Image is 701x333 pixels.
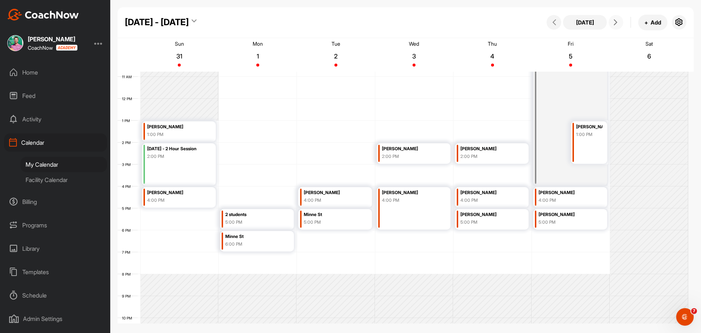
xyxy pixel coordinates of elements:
div: Activity [4,110,107,128]
div: Amanda says… [6,122,140,153]
div: 8 PM [118,272,138,276]
div: Operator says… [6,221,140,245]
div: [PERSON_NAME] looks good from this account [12,126,114,141]
div: 5 PM [118,206,138,211]
button: Upload attachment [35,239,41,245]
img: square_b9766a750916adaee4143e2b92a72f2b.jpg [7,35,23,51]
p: 31 [173,53,186,60]
div: Calendar [4,133,107,152]
div: I made a work ticket for the issue still impacting [PERSON_NAME]. [6,153,120,176]
span: 7 [691,308,697,314]
div: 6:00 PM [225,241,281,247]
img: CoachNow [7,9,79,20]
div: [DATE] [6,44,140,54]
p: The team can also help [35,9,91,16]
div: Update! [PERSON_NAME] should be able to book with no issue now. [6,192,120,215]
button: Send a message… [125,236,137,248]
p: Thu [488,41,497,47]
span: + [644,19,648,26]
div: Minne St [225,232,281,241]
p: Tue [332,41,340,47]
p: 5 [564,53,577,60]
button: Emoji picker [11,239,17,245]
div: 1:00 PM [576,131,602,138]
button: Home [114,3,128,17]
a: September 2, 2025 [297,38,375,72]
div: 9 PM [118,294,138,298]
div: Update! [PERSON_NAME] should be able to book with no issue now. [12,196,114,210]
div: Minne St [304,211,360,219]
div: [PERSON_NAME] [460,189,517,197]
div: Looking into this for you right now! [12,86,101,93]
div: 1:00 PM [147,131,203,138]
button: go back [5,3,19,17]
div: Amanda says… [6,153,140,182]
div: [PERSON_NAME] [539,189,595,197]
div: [DATE] - [DATE] [125,16,189,29]
div: 5:00 PM [460,219,517,226]
div: Templates [4,263,107,281]
div: Close [128,3,141,16]
div: Help [PERSON_NAME] understand how they’re doing: [6,221,120,244]
div: 2:00 PM [147,153,203,160]
h1: Operator [35,4,61,9]
div: 5:00 PM [304,219,360,226]
p: Wed [409,41,419,47]
div: Home [4,63,107,82]
button: +Add [638,15,667,30]
a: September 5, 2025 [532,38,610,72]
div: CoachNow [28,45,77,51]
div: 1 PM [118,118,137,123]
div: Amanda says… [6,98,140,122]
div: [PERSON_NAME] [539,211,595,219]
img: Profile image for Amanda [22,55,29,62]
b: [PERSON_NAME] [31,56,72,61]
div: 10 PM [118,316,139,320]
div: [DATE] [6,182,140,192]
div: [PERSON_NAME] [28,36,77,42]
div: 2 students [225,211,281,219]
div: Schedule [4,286,107,304]
textarea: Message… [6,224,140,236]
div: 6 PM [118,228,138,232]
div: [PERSON_NAME] looks good from this account[EMAIL_ADDRESS][DOMAIN_NAME] [6,122,120,152]
div: 5:00 PM [225,219,281,226]
div: 4:00 PM [539,197,595,204]
a: September 3, 2025 [375,38,453,72]
div: 4:00 PM [382,197,438,204]
div: Hi [PERSON_NAME], [12,75,101,82]
div: 2 PM [118,140,138,145]
div: 7 PM [118,250,138,254]
div: Amanda says… [6,192,140,220]
div: Admin Settings [4,310,107,328]
div: Programs [4,216,107,234]
div: 4 PM [118,184,138,189]
div: 4:00 PM [304,197,360,204]
iframe: Intercom live chat [676,308,694,326]
p: 6 [643,53,656,60]
div: [PERSON_NAME] seems good to go now! Checking on the other two. [6,98,120,121]
a: August 31, 2025 [140,38,218,72]
div: Library [4,239,107,258]
div: [PERSON_NAME] [304,189,360,197]
div: 12 PM [118,97,139,101]
div: My Calendar [20,157,107,172]
a: September 6, 2025 [610,38,688,72]
div: I made a work ticket for the issue still impacting [PERSON_NAME]. [12,157,114,171]
div: [PERSON_NAME] [147,123,203,131]
img: Profile image for Operator [21,4,32,16]
div: [PERSON_NAME] [147,189,203,197]
p: Fri [568,41,574,47]
div: 4:00 PM [147,197,203,204]
div: joined the conversation [31,55,125,62]
img: CoachNow acadmey [56,45,77,51]
div: [PERSON_NAME] [382,145,438,153]
p: 1 [251,53,264,60]
a: September 1, 2025 [218,38,296,72]
a: September 4, 2025 [453,38,532,72]
p: 2 [329,53,342,60]
div: Hi [PERSON_NAME],Looking into this for you right now! [6,71,107,97]
div: 2:00 PM [460,153,517,160]
div: Billing [4,193,107,211]
p: Mon [253,41,263,47]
